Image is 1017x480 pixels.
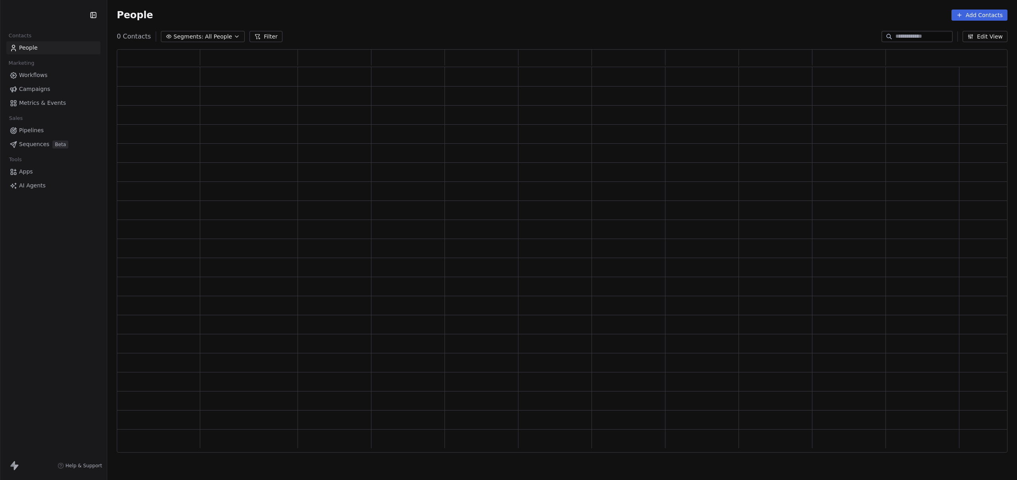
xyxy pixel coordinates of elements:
a: Help & Support [58,463,102,469]
span: AI Agents [19,181,46,190]
span: Sales [6,112,26,124]
span: Tools [6,154,25,166]
span: Apps [19,168,33,176]
a: Campaigns [6,83,101,96]
button: Add Contacts [951,10,1007,21]
span: All People [205,33,232,41]
span: People [19,44,38,52]
div: grid [117,67,1008,453]
span: Help & Support [66,463,102,469]
span: Metrics & Events [19,99,66,107]
button: Edit View [963,31,1007,42]
span: Contacts [5,30,35,42]
span: Marketing [5,57,38,69]
a: Metrics & Events [6,96,101,110]
span: Beta [52,141,68,148]
span: Segments: [174,33,203,41]
button: Filter [249,31,282,42]
a: Workflows [6,69,101,82]
a: People [6,41,101,54]
a: Pipelines [6,124,101,137]
span: 0 Contacts [117,32,151,41]
span: Sequences [19,140,49,148]
a: Apps [6,165,101,178]
a: SequencesBeta [6,138,101,151]
span: Workflows [19,71,48,79]
span: Pipelines [19,126,44,135]
a: AI Agents [6,179,101,192]
span: Campaigns [19,85,50,93]
span: People [117,9,153,21]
